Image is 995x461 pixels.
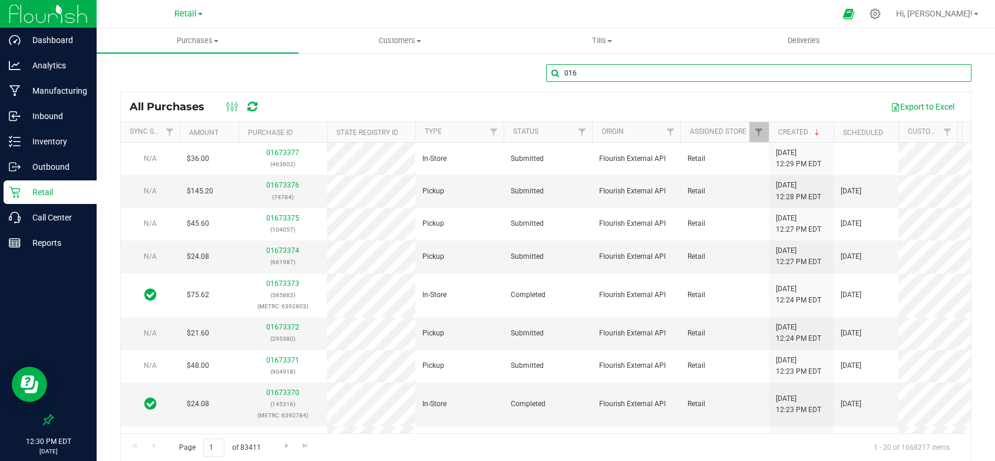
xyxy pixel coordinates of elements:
span: $21.60 [187,328,209,339]
inline-svg: Inventory [9,136,21,147]
span: [DATE] 12:24 PM EDT [776,322,821,344]
p: (463602) [246,159,320,170]
span: Pickup [422,186,444,197]
inline-svg: Call Center [9,212,21,223]
span: Retail [687,289,705,301]
a: Go to the last page [297,439,314,455]
span: [DATE] [841,399,861,410]
span: Retail [687,218,705,229]
span: [DATE] [841,328,861,339]
inline-svg: Dashboard [9,34,21,46]
span: Open Ecommerce Menu [835,2,862,25]
p: (METRC: 6392784) [246,410,320,421]
p: (661987) [246,256,320,268]
inline-svg: Retail [9,186,21,198]
div: Manage settings [868,8,882,19]
p: (145316) [246,399,320,410]
p: (104057) [246,224,320,235]
span: Retail [687,328,705,339]
label: Pin the sidebar to full width on large screens [42,414,54,426]
a: 01673372 [266,323,299,331]
a: Filter [484,122,504,142]
span: N/A [144,154,157,163]
span: $24.08 [187,399,209,410]
a: Purchases [97,28,299,53]
a: Sync Status [130,127,175,136]
span: Tills [501,35,702,46]
a: Tills [501,28,703,53]
span: Deliveries [772,35,836,46]
span: N/A [144,252,157,261]
p: Inbound [21,109,91,123]
span: $145.20 [187,186,213,197]
span: Pickup [422,360,444,371]
a: Purchase ID [248,129,293,137]
a: State Registry ID [336,129,398,137]
a: Assigned Store [690,127,746,136]
span: [DATE] [841,289,861,301]
a: Go to the next page [278,439,295,455]
p: (74784) [246,192,320,203]
inline-svg: Manufacturing [9,85,21,97]
a: Status [513,127,538,136]
p: (METRC: 6392803) [246,301,320,312]
span: Submitted [511,186,544,197]
p: Call Center [21,210,91,225]
a: Amount [189,129,219,137]
a: 01673373 [266,279,299,288]
a: 01673370 [266,388,299,397]
span: [DATE] 12:23 PM EDT [776,393,821,416]
span: N/A [144,329,157,337]
p: Manufacturing [21,84,91,98]
a: Customer [908,127,944,136]
inline-svg: Inbound [9,110,21,122]
span: Flourish External API [599,186,666,197]
span: Flourish External API [599,251,666,262]
span: [DATE] 12:28 PM EDT [776,180,821,202]
span: [DATE] 12:29 PM EDT [776,147,821,170]
span: [DATE] [841,360,861,371]
iframe: Resource center [12,367,47,402]
span: $45.60 [187,218,209,229]
span: Pickup [422,328,444,339]
a: Filter [661,122,680,142]
span: [DATE] [841,218,861,229]
a: 01673369 [266,433,299,441]
span: $48.00 [187,360,209,371]
span: Retail [687,360,705,371]
span: Page of 83411 [169,439,270,457]
span: Submitted [511,218,544,229]
p: Outbound [21,160,91,174]
p: 12:30 PM EDT [5,436,91,447]
span: N/A [144,219,157,228]
inline-svg: Reports [9,237,21,249]
span: Completed [511,289,546,301]
span: N/A [144,187,157,195]
a: Filter [938,122,957,142]
span: $36.00 [187,153,209,164]
span: Retail [687,399,705,410]
span: In Sync [144,287,157,303]
p: Reports [21,236,91,250]
span: [DATE] 12:27 PM EDT [776,213,821,235]
inline-svg: Outbound [9,161,21,173]
span: Hi, [PERSON_NAME]! [896,9,973,18]
a: 01673371 [266,356,299,364]
span: $75.62 [187,289,209,301]
span: In Sync [144,396,157,412]
input: 1 [203,439,224,457]
p: [DATE] [5,447,91,456]
a: Filter [160,122,180,142]
a: Customers [299,28,501,53]
span: Retail [687,186,705,197]
a: 01673374 [266,246,299,255]
span: In-Store [422,153,447,164]
span: Flourish External API [599,360,666,371]
input: Search Purchase ID, Original ID, State Registry ID or Customer Name... [546,64,972,82]
span: [DATE] 12:24 PM EDT [776,284,821,306]
p: Analytics [21,58,91,73]
button: Export to Excel [883,97,962,117]
span: Retail [687,153,705,164]
span: 1 - 20 of 1668217 items [864,439,959,456]
span: Customers [299,35,500,46]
